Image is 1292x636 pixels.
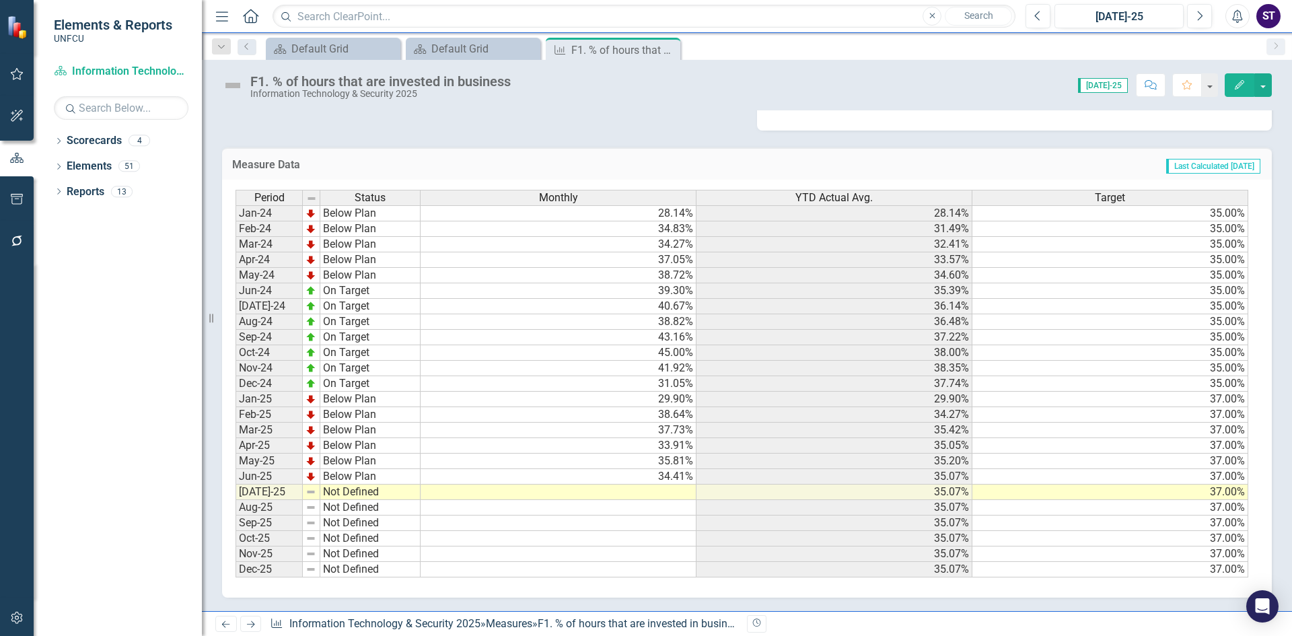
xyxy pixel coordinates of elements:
[320,407,421,423] td: Below Plan
[320,299,421,314] td: On Target
[236,345,303,361] td: Oct-24
[972,454,1248,469] td: 37.00%
[306,533,316,544] img: 8DAGhfEEPCf229AAAAAElFTkSuQmCC
[945,7,1012,26] button: Search
[273,5,1015,28] input: Search ClearPoint...
[538,617,744,630] div: F1. % of hours that are invested in business
[696,330,972,345] td: 37.22%
[421,361,696,376] td: 41.92%
[236,485,303,500] td: [DATE]-25
[236,314,303,330] td: Aug-24
[421,438,696,454] td: 33.91%
[54,17,172,33] span: Elements & Reports
[306,425,316,435] img: TnMDeAgwAPMxUmUi88jYAAAAAElFTkSuQmCC
[696,469,972,485] td: 35.07%
[236,562,303,577] td: Dec-25
[696,423,972,438] td: 35.42%
[972,531,1248,546] td: 37.00%
[696,485,972,500] td: 35.07%
[236,500,303,516] td: Aug-25
[421,376,696,392] td: 31.05%
[972,376,1248,392] td: 35.00%
[118,161,140,172] div: 51
[409,40,537,57] a: Default Grid
[320,531,421,546] td: Not Defined
[306,456,316,466] img: TnMDeAgwAPMxUmUi88jYAAAAAElFTkSuQmCC
[1054,4,1184,28] button: [DATE]-25
[320,376,421,392] td: On Target
[129,135,150,147] div: 4
[972,438,1248,454] td: 37.00%
[236,268,303,283] td: May-24
[250,74,511,89] div: F1. % of hours that are invested in business
[696,546,972,562] td: 35.07%
[306,347,316,358] img: zOikAAAAAElFTkSuQmCC
[696,283,972,299] td: 35.39%
[421,237,696,252] td: 34.27%
[320,314,421,330] td: On Target
[972,469,1248,485] td: 37.00%
[306,285,316,296] img: zOikAAAAAElFTkSuQmCC
[421,299,696,314] td: 40.67%
[291,40,397,57] div: Default Grid
[355,192,386,204] span: Status
[696,345,972,361] td: 38.00%
[696,299,972,314] td: 36.14%
[67,159,112,174] a: Elements
[236,205,303,221] td: Jan-24
[306,316,316,327] img: zOikAAAAAElFTkSuQmCC
[696,252,972,268] td: 33.57%
[696,531,972,546] td: 35.07%
[236,252,303,268] td: Apr-24
[696,392,972,407] td: 29.90%
[696,454,972,469] td: 35.20%
[306,440,316,451] img: TnMDeAgwAPMxUmUi88jYAAAAAElFTkSuQmCC
[320,268,421,283] td: Below Plan
[421,469,696,485] td: 34.41%
[972,500,1248,516] td: 37.00%
[972,562,1248,577] td: 37.00%
[696,376,972,392] td: 37.74%
[54,64,188,79] a: Information Technology & Security 2025
[972,345,1248,361] td: 35.00%
[421,221,696,237] td: 34.83%
[306,301,316,312] img: zOikAAAAAElFTkSuQmCC
[696,361,972,376] td: 38.35%
[972,516,1248,531] td: 37.00%
[320,252,421,268] td: Below Plan
[421,268,696,283] td: 38.72%
[306,208,316,219] img: TnMDeAgwAPMxUmUi88jYAAAAAElFTkSuQmCC
[320,423,421,438] td: Below Plan
[795,192,873,204] span: YTD Actual Avg.
[236,330,303,345] td: Sep-24
[972,392,1248,407] td: 37.00%
[320,516,421,531] td: Not Defined
[972,330,1248,345] td: 35.00%
[306,549,316,559] img: 8DAGhfEEPCf229AAAAAElFTkSuQmCC
[320,205,421,221] td: Below Plan
[421,205,696,221] td: 28.14%
[320,469,421,485] td: Below Plan
[236,516,303,531] td: Sep-25
[972,205,1248,221] td: 35.00%
[236,531,303,546] td: Oct-25
[306,564,316,575] img: 8DAGhfEEPCf229AAAAAElFTkSuQmCC
[539,192,578,204] span: Monthly
[306,471,316,482] img: TnMDeAgwAPMxUmUi88jYAAAAAElFTkSuQmCC
[306,223,316,234] img: TnMDeAgwAPMxUmUi88jYAAAAAElFTkSuQmCC
[222,75,244,96] img: Not Defined
[306,363,316,374] img: zOikAAAAAElFTkSuQmCC
[306,409,316,420] img: TnMDeAgwAPMxUmUi88jYAAAAAElFTkSuQmCC
[972,237,1248,252] td: 35.00%
[269,40,397,57] a: Default Grid
[1256,4,1281,28] button: ST
[289,617,480,630] a: Information Technology & Security 2025
[320,454,421,469] td: Below Plan
[421,314,696,330] td: 38.82%
[306,487,316,497] img: 8DAGhfEEPCf229AAAAAElFTkSuQmCC
[320,330,421,345] td: On Target
[306,518,316,528] img: 8DAGhfEEPCf229AAAAAElFTkSuQmCC
[7,15,30,39] img: ClearPoint Strategy
[696,407,972,423] td: 34.27%
[972,299,1248,314] td: 35.00%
